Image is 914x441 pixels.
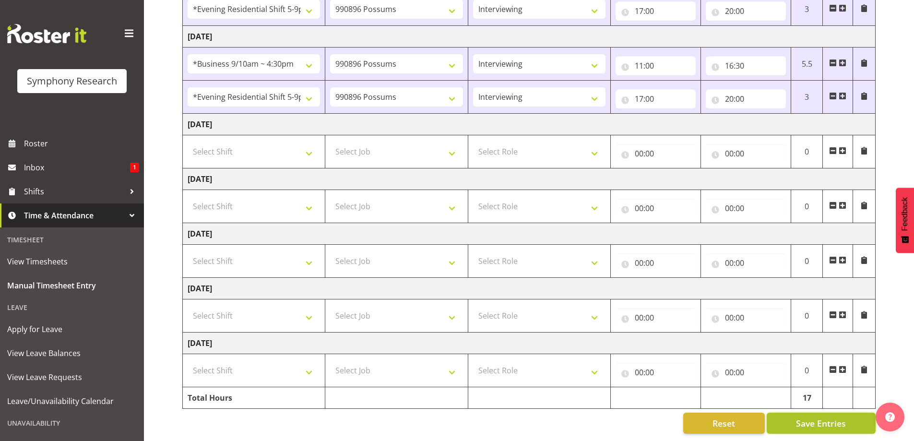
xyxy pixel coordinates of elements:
[7,394,137,408] span: Leave/Unavailability Calendar
[2,274,142,298] a: Manual Timesheet Entry
[183,26,876,48] td: [DATE]
[183,333,876,354] td: [DATE]
[712,417,735,429] span: Reset
[791,135,823,168] td: 0
[2,317,142,341] a: Apply for Leave
[24,160,130,175] span: Inbox
[7,24,86,43] img: Rosterit website logo
[791,48,823,81] td: 5.5
[791,387,823,409] td: 17
[2,413,142,433] div: Unavailability
[183,114,876,135] td: [DATE]
[2,365,142,389] a: View Leave Requests
[616,89,696,108] input: Click to select...
[2,230,142,250] div: Timesheet
[7,370,137,384] span: View Leave Requests
[706,56,786,75] input: Click to select...
[130,163,139,172] span: 1
[791,354,823,387] td: 0
[24,184,125,199] span: Shifts
[896,188,914,253] button: Feedback - Show survey
[183,223,876,245] td: [DATE]
[616,199,696,218] input: Click to select...
[706,253,786,273] input: Click to select...
[183,168,876,190] td: [DATE]
[791,81,823,114] td: 3
[24,136,139,151] span: Roster
[183,278,876,299] td: [DATE]
[791,190,823,223] td: 0
[616,308,696,327] input: Click to select...
[2,389,142,413] a: Leave/Unavailability Calendar
[901,197,909,231] span: Feedback
[616,144,696,163] input: Click to select...
[706,1,786,21] input: Click to select...
[616,1,696,21] input: Click to select...
[791,245,823,278] td: 0
[27,74,117,88] div: Symphony Research
[767,413,876,434] button: Save Entries
[796,417,846,429] span: Save Entries
[183,387,325,409] td: Total Hours
[616,253,696,273] input: Click to select...
[706,89,786,108] input: Click to select...
[706,363,786,382] input: Click to select...
[7,254,137,269] span: View Timesheets
[7,322,137,336] span: Apply for Leave
[2,341,142,365] a: View Leave Balances
[7,346,137,360] span: View Leave Balances
[706,199,786,218] input: Click to select...
[885,412,895,422] img: help-xxl-2.png
[616,363,696,382] input: Click to select...
[2,298,142,317] div: Leave
[706,144,786,163] input: Click to select...
[706,308,786,327] input: Click to select...
[791,299,823,333] td: 0
[24,208,125,223] span: Time & Attendance
[683,413,765,434] button: Reset
[616,56,696,75] input: Click to select...
[2,250,142,274] a: View Timesheets
[7,278,137,293] span: Manual Timesheet Entry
